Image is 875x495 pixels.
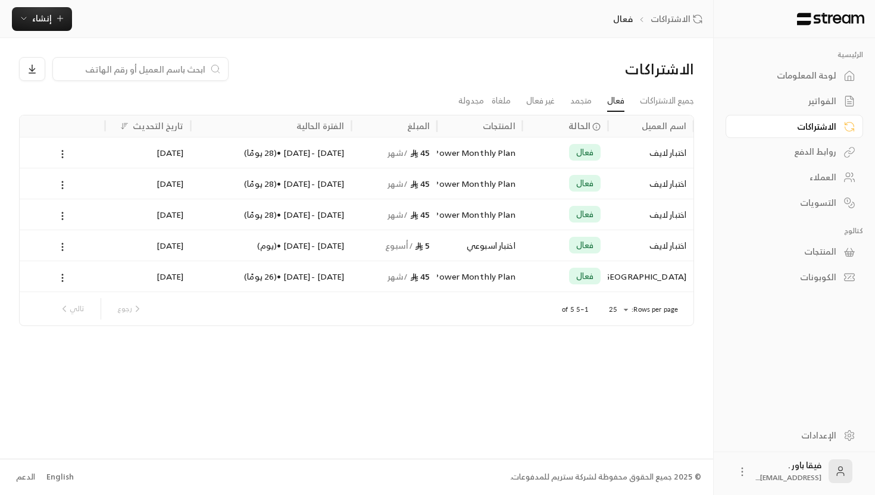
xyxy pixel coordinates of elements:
[568,120,590,132] span: الحالة
[615,168,686,199] div: اختبار لايف
[387,176,408,191] span: / شهر
[112,168,184,199] div: [DATE]
[740,271,836,283] div: الكوبونات
[615,199,686,230] div: اختبار لايف
[358,137,430,168] div: 45
[387,207,408,222] span: / شهر
[726,50,863,59] p: الرئيسية
[755,459,821,483] div: فيقا باور .
[726,140,863,164] a: روابط الدفع
[444,261,515,292] div: VegaPower Monthly Plan
[615,261,686,292] div: [GEOGRAPHIC_DATA]
[444,230,515,261] div: اختبار اسبوعي
[740,95,836,107] div: الفواتير
[576,270,594,282] span: فعال
[12,7,72,31] button: إنشاء
[133,118,184,133] div: تاريخ التحديث
[526,90,555,111] a: غير فعال
[358,168,430,199] div: 45
[613,13,707,25] nav: breadcrumb
[385,238,413,253] span: / أسبوع
[726,266,863,289] a: الكوبونات
[613,13,633,25] p: فعال
[387,145,408,160] span: / شهر
[740,430,836,441] div: الإعدادات
[570,90,592,111] a: متجمد
[12,466,39,488] a: الدعم
[726,90,863,113] a: الفواتير
[444,168,515,199] div: VegaPower Monthly Plan
[576,208,594,220] span: فعال
[112,137,184,168] div: [DATE]
[607,90,624,112] a: فعال
[112,261,184,292] div: [DATE]
[444,137,515,168] div: VegaPower Monthly Plan
[615,137,686,168] div: اختبار لايف
[198,230,344,261] div: [DATE] - [DATE] • ( يوم )
[740,171,836,183] div: العملاء
[60,62,205,76] input: ابحث باسم العميل أو رقم الهاتف
[32,11,52,26] span: إنشاء
[640,90,694,111] a: جميع الاشتراكات
[796,12,865,26] img: Logo
[492,90,511,111] a: ملغاة
[510,471,701,483] div: © 2025 جميع الحقوق محفوظة لشركة ستريم للمدفوعات.
[387,269,408,284] span: / شهر
[651,13,707,25] a: الاشتراكات
[740,70,836,82] div: لوحة المعلومات
[358,199,430,230] div: 45
[358,261,430,292] div: 45
[740,197,836,209] div: التسويات
[615,230,686,261] div: اختبار لايف
[117,119,132,133] button: Sort
[483,118,515,133] div: المنتجات
[198,261,344,292] div: [DATE] - [DATE] • ( 26 يومًا )
[726,226,863,236] p: كتالوج
[726,166,863,189] a: العملاء
[112,199,184,230] div: [DATE]
[726,240,863,264] a: المنتجات
[632,305,678,314] p: Rows per page:
[576,239,594,251] span: فعال
[534,59,694,79] div: الاشتراكات
[407,118,430,133] div: المبلغ
[296,118,345,133] div: الفترة الحالية
[562,305,589,314] p: 1–5 of 5
[198,137,344,168] div: [DATE] - [DATE] • ( 28 يومًا )
[198,199,344,230] div: [DATE] - [DATE] • ( 28 يومًا )
[358,230,430,261] div: 5
[46,471,74,483] div: English
[576,177,594,189] span: فعال
[740,121,836,133] div: الاشتراكات
[726,115,863,138] a: الاشتراكات
[726,424,863,447] a: الإعدادات
[444,199,515,230] div: VegaPower Monthly Plan
[198,168,344,199] div: [DATE] - [DATE] • ( 28 يومًا )
[642,118,686,133] div: اسم العميل
[755,471,821,484] span: [EMAIL_ADDRESS]....
[726,64,863,87] a: لوحة المعلومات
[112,230,184,261] div: [DATE]
[740,246,836,258] div: المنتجات
[740,146,836,158] div: روابط الدفع
[726,191,863,214] a: التسويات
[458,90,484,111] a: مجدولة
[576,146,594,158] span: فعال
[603,302,632,317] div: 25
